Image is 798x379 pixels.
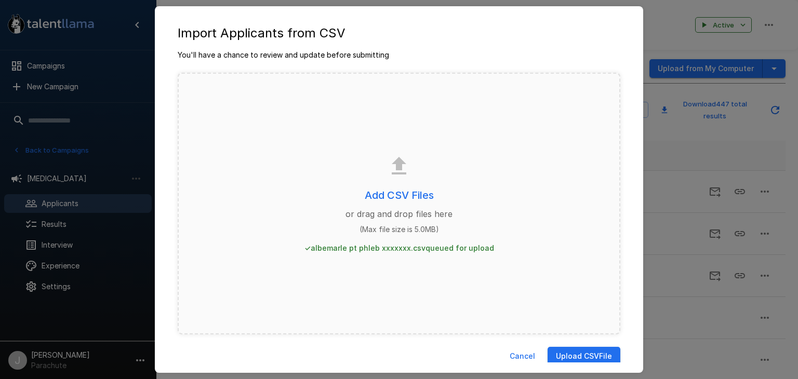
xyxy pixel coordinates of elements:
[178,50,620,60] p: You'll have a chance to review and update before submitting
[360,224,439,235] p: (Max file size is 5.0MB)
[165,17,633,50] h2: Import Applicants from CSV
[345,208,453,220] p: or drag and drop files here
[506,347,539,366] button: Cancel
[304,243,494,253] p: ✓ albemarle pt phleb xxxxxxx.csv queued for upload
[548,347,620,366] button: Upload CSVFile
[365,187,434,204] h6: Add CSV Files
